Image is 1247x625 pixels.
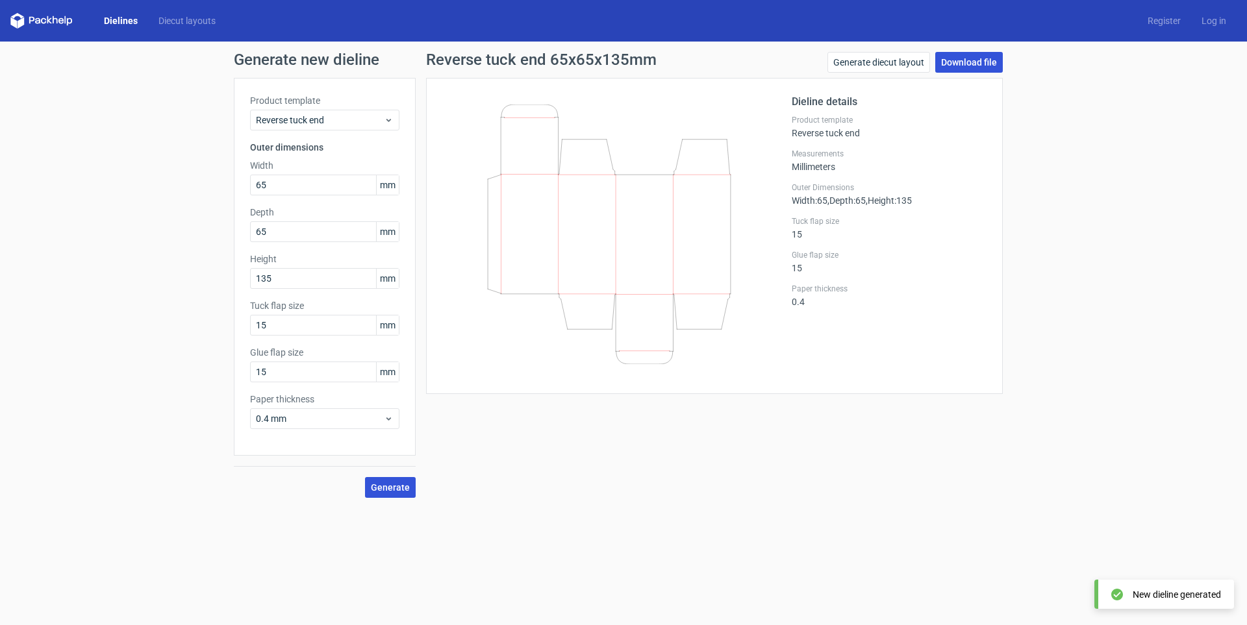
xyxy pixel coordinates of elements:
[866,195,912,206] span: , Height : 135
[250,141,399,154] h3: Outer dimensions
[94,14,148,27] a: Dielines
[250,393,399,406] label: Paper thickness
[234,52,1013,67] h1: Generate new dieline
[376,269,399,288] span: mm
[376,315,399,335] span: mm
[1137,14,1191,27] a: Register
[827,195,866,206] span: , Depth : 65
[792,284,987,294] label: Paper thickness
[792,115,987,125] label: Product template
[250,94,399,107] label: Product template
[256,114,384,127] span: Reverse tuck end
[792,250,987,273] div: 15
[792,149,987,159] label: Measurements
[250,206,399,219] label: Depth
[376,175,399,195] span: mm
[792,149,987,172] div: Millimeters
[250,252,399,265] label: Height
[376,362,399,382] span: mm
[148,14,226,27] a: Diecut layouts
[827,52,930,73] a: Generate diecut layout
[792,216,987,227] label: Tuck flap size
[792,216,987,239] div: 15
[1191,14,1237,27] a: Log in
[792,250,987,260] label: Glue flap size
[1133,588,1221,601] div: New dieline generated
[792,115,987,138] div: Reverse tuck end
[792,195,827,206] span: Width : 65
[792,284,987,307] div: 0.4
[935,52,1003,73] a: Download file
[250,346,399,359] label: Glue flap size
[792,94,987,110] h2: Dieline details
[250,299,399,312] label: Tuck flap size
[376,222,399,241] span: mm
[256,412,384,425] span: 0.4 mm
[250,159,399,172] label: Width
[365,477,416,498] button: Generate
[426,52,657,67] h1: Reverse tuck end 65x65x135mm
[371,483,410,492] span: Generate
[792,182,987,193] label: Outer Dimensions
